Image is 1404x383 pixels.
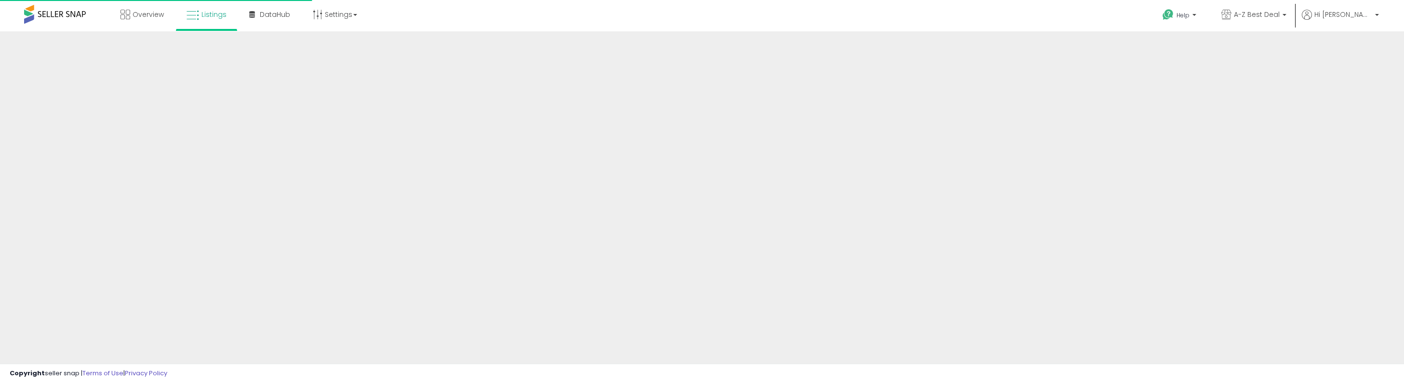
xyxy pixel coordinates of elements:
[201,10,227,19] span: Listings
[1155,1,1206,31] a: Help
[260,10,290,19] span: DataHub
[1302,10,1379,31] a: Hi [PERSON_NAME]
[125,369,167,378] a: Privacy Policy
[1314,10,1372,19] span: Hi [PERSON_NAME]
[133,10,164,19] span: Overview
[1234,10,1280,19] span: A-Z Best Deal
[10,369,45,378] strong: Copyright
[1177,11,1190,19] span: Help
[10,369,167,378] div: seller snap | |
[82,369,123,378] a: Terms of Use
[1162,9,1174,21] i: Get Help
